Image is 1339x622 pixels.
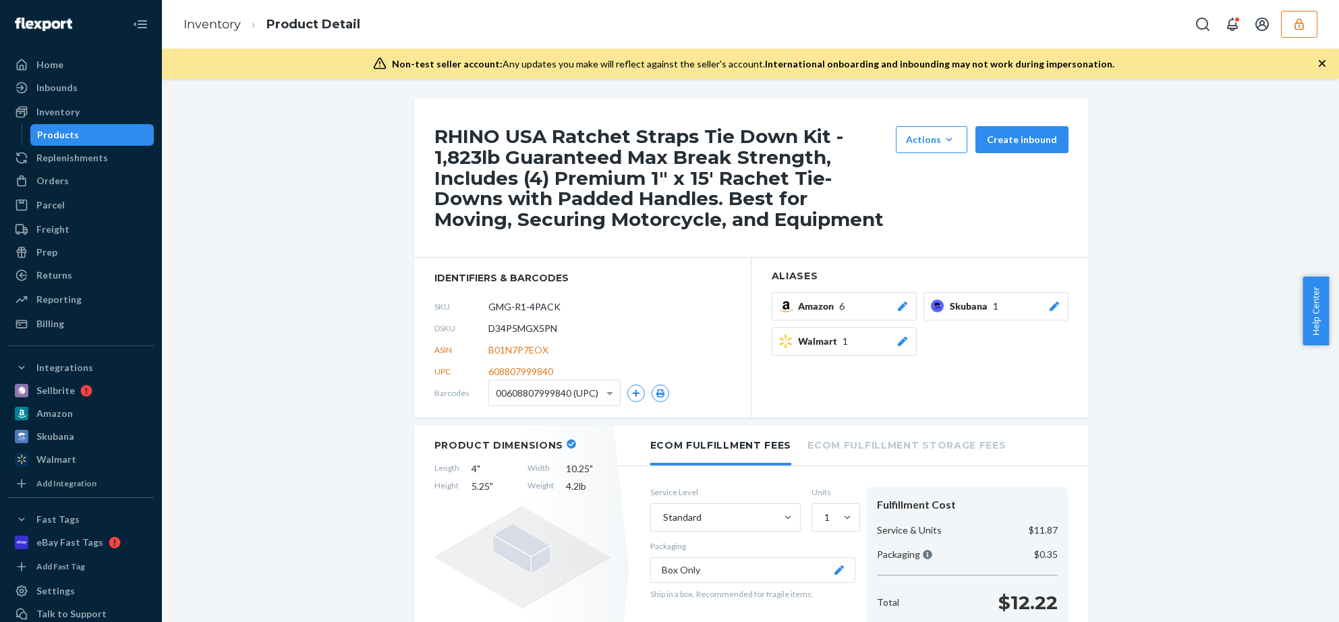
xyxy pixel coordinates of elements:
button: Open notifications [1219,11,1246,38]
span: " [590,463,593,474]
span: D34P5MGX5PN [488,322,557,335]
label: Units [811,486,855,498]
button: Box Only [650,557,855,583]
div: 1 [824,511,830,524]
div: Replenishments [36,151,108,165]
span: Non-test seller account: [392,58,503,69]
a: Add Integration [8,476,154,492]
a: Freight [8,219,154,240]
a: Walmart [8,449,154,470]
span: 6 [839,300,845,313]
button: Open account menu [1249,11,1276,38]
p: Packaging [650,540,855,552]
a: Home [8,54,154,76]
a: Billing [8,313,154,335]
button: Integrations [8,357,154,378]
div: Amazon [36,407,73,420]
a: Skubana [8,426,154,447]
div: Sellbrite [36,384,75,397]
a: Returns [8,264,154,286]
div: Walmart [36,453,76,466]
div: Billing [36,317,64,331]
p: Packaging [877,548,932,561]
h2: Product Dimensions [434,439,564,451]
div: Any updates you make will reflect against the seller's account. [392,57,1114,71]
div: Talk to Support [36,607,107,621]
a: Sellbrite [8,380,154,401]
button: Amazon6 [772,292,917,320]
div: eBay Fast Tags [36,536,103,549]
div: Settings [36,584,75,598]
span: DSKU [434,322,488,334]
div: Inbounds [36,81,78,94]
span: Width [528,462,554,476]
label: Service Level [650,486,801,498]
span: 4 [472,462,515,476]
a: Settings [8,580,154,602]
a: Parcel [8,194,154,216]
a: Inventory [8,101,154,123]
li: Ecom Fulfillment Fees [650,426,792,465]
input: Standard [662,511,663,524]
button: Skubana1 [923,292,1069,320]
span: 10.25 [566,462,610,476]
div: Returns [36,268,72,282]
div: Actions [906,133,957,146]
div: Add Fast Tag [36,561,85,572]
div: Products [37,128,79,142]
div: Orders [36,174,69,188]
span: 1 [993,300,998,313]
a: Orders [8,170,154,192]
a: Products [30,124,154,146]
span: B01N7P7EOX [488,343,548,357]
a: Replenishments [8,147,154,169]
button: Walmart1 [772,327,917,356]
span: ASIN [434,344,488,356]
span: " [477,463,480,474]
ol: breadcrumbs [173,5,371,45]
h1: RHINO USA Ratchet Straps Tie Down Kit - 1,823lb Guaranteed Max Break Strength, Includes (4) Premi... [434,126,889,230]
span: International onboarding and inbounding may not work during impersonation. [765,58,1114,69]
h2: Aliases [772,271,1069,281]
p: Total [877,596,899,609]
a: Inventory [183,17,241,32]
a: Prep [8,242,154,263]
div: Freight [36,223,69,236]
div: Inventory [36,105,80,119]
div: Skubana [36,430,74,443]
button: Close Navigation [127,11,154,38]
span: Amazon [798,300,839,313]
span: " [490,480,493,492]
span: 00608807999840 (UPC) [496,382,598,405]
span: SKU [434,301,488,312]
span: Weight [528,480,554,493]
div: Fulfillment Cost [877,497,1058,513]
div: Integrations [36,361,93,374]
li: Ecom Fulfillment Storage Fees [807,426,1006,463]
span: Height [434,480,459,493]
span: identifiers & barcodes [434,271,731,285]
p: $12.22 [998,589,1058,616]
span: UPC [434,366,488,377]
div: Parcel [36,198,65,212]
div: Reporting [36,293,82,306]
span: 4.2 lb [566,480,610,493]
p: Service & Units [877,524,942,537]
span: 608807999840 [488,365,553,378]
div: Home [36,58,63,72]
p: Ship in a box. Recommended for fragile items. [650,588,855,600]
input: 1 [823,511,824,524]
span: Length [434,462,459,476]
div: Prep [36,246,57,259]
p: $11.87 [1029,524,1058,537]
span: 1 [843,335,848,348]
span: Skubana [950,300,993,313]
span: Help Center [1303,277,1329,345]
div: Standard [663,511,702,524]
span: Barcodes [434,387,488,399]
button: Open Search Box [1189,11,1216,38]
button: Actions [896,126,967,153]
button: Create inbound [975,126,1069,153]
a: Amazon [8,403,154,424]
a: Product Detail [266,17,360,32]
